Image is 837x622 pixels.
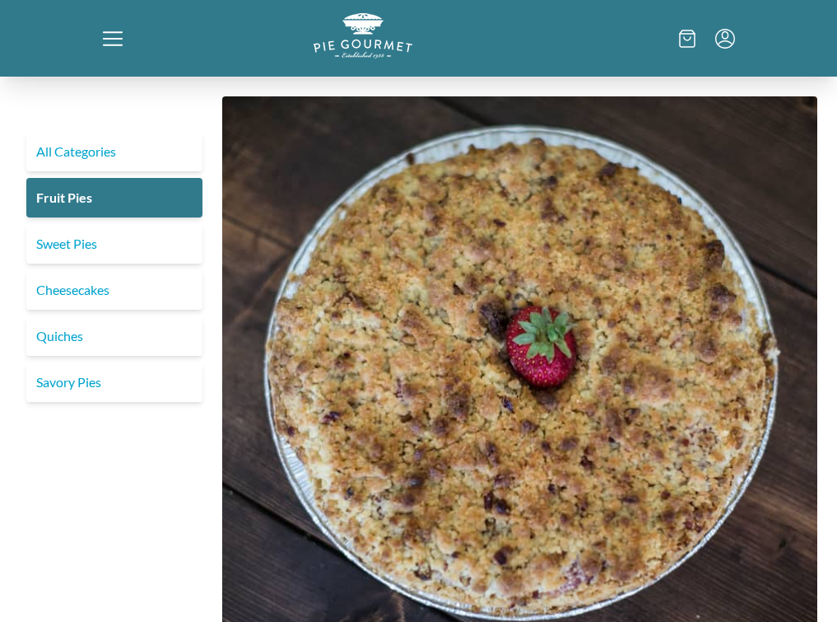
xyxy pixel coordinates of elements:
[26,178,202,217] a: Fruit Pies
[26,224,202,264] a: Sweet Pies
[26,362,202,402] a: Savory Pies
[26,316,202,356] a: Quiches
[314,45,412,61] a: Logo
[26,132,202,171] a: All Categories
[715,29,735,49] button: Menu
[26,270,202,310] a: Cheesecakes
[314,13,412,58] img: logo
